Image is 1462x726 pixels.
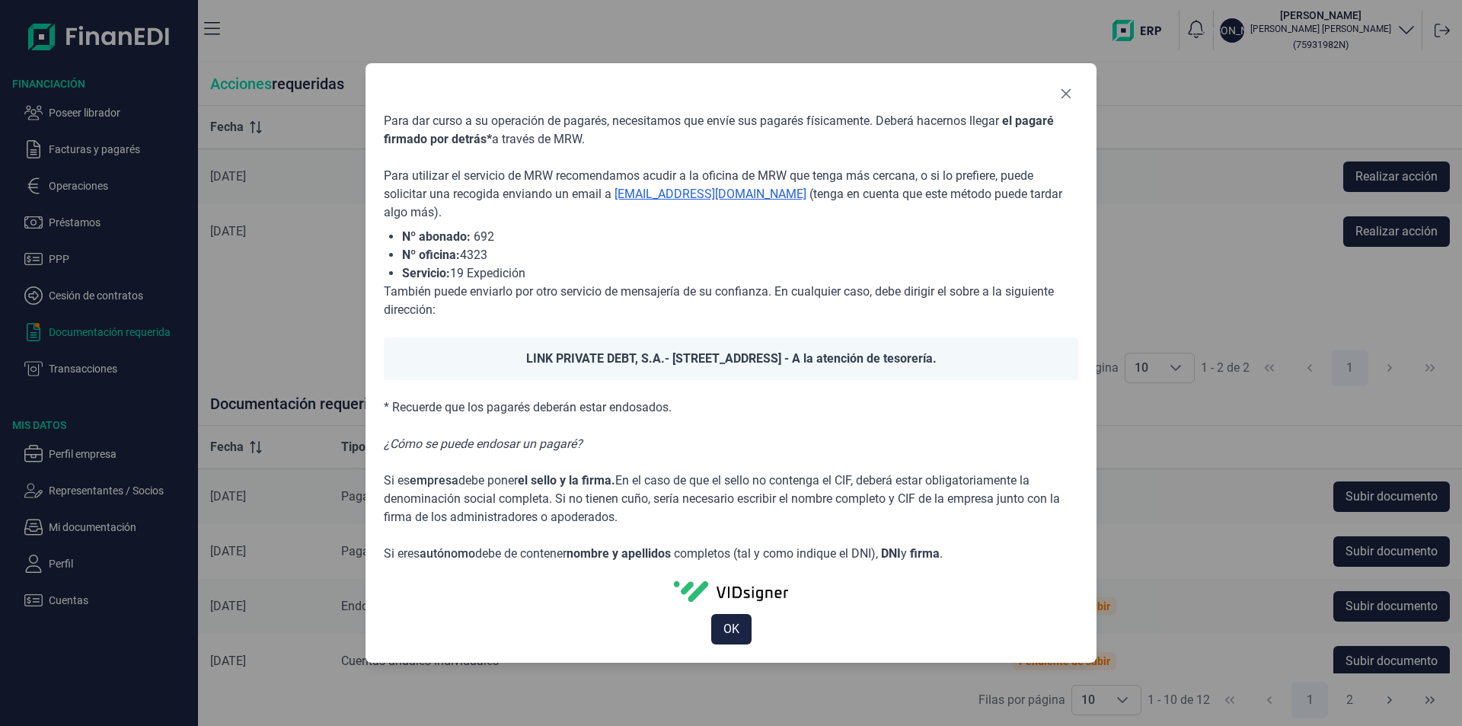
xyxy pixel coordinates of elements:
[384,167,1078,222] p: Para utilizar el servicio de MRW recomendamos acudir a la oficina de MRW que tenga más cercana, o...
[384,112,1078,149] p: Para dar curso a su operación de pagarés, necesitamos que envíe sus pagarés físicamente. Deberá h...
[526,351,665,366] span: LINK PRIVATE DEBT, S.A.
[402,264,1078,283] li: 19 Expedición
[402,229,471,244] span: Nº abonado:
[402,266,450,280] span: Servicio:
[420,546,475,561] span: autónomo
[402,228,1078,246] li: 692
[567,546,671,561] span: nombre y apellidos
[410,473,458,488] span: empresa
[384,337,1078,380] div: - [STREET_ADDRESS] - A la atención de tesorería.
[384,545,1078,563] p: Si eres debe de contener completos (tal y como indique el DNI), y .
[723,620,739,638] span: OK
[910,546,940,561] span: firma
[402,248,460,262] span: Nº oficina:
[384,283,1078,319] p: También puede enviarlo por otro servicio de mensajería de su confianza. En cualquier caso, debe d...
[384,398,1078,417] p: * Recuerde que los pagarés deberán estar endosados.
[881,546,901,561] span: DNI
[384,435,1078,453] p: ¿Cómo se puede endosar un pagaré?
[384,472,1078,526] p: Si es debe poner En el caso de que el sello no contenga el CIF, deberá estar obligatoriamente la ...
[1054,82,1078,106] button: Close
[614,187,806,201] a: [EMAIL_ADDRESS][DOMAIN_NAME]
[518,473,615,488] span: el sello y la firma.
[674,581,788,601] img: vidSignerLogo
[711,614,752,644] button: OK
[402,246,1078,264] li: 4323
